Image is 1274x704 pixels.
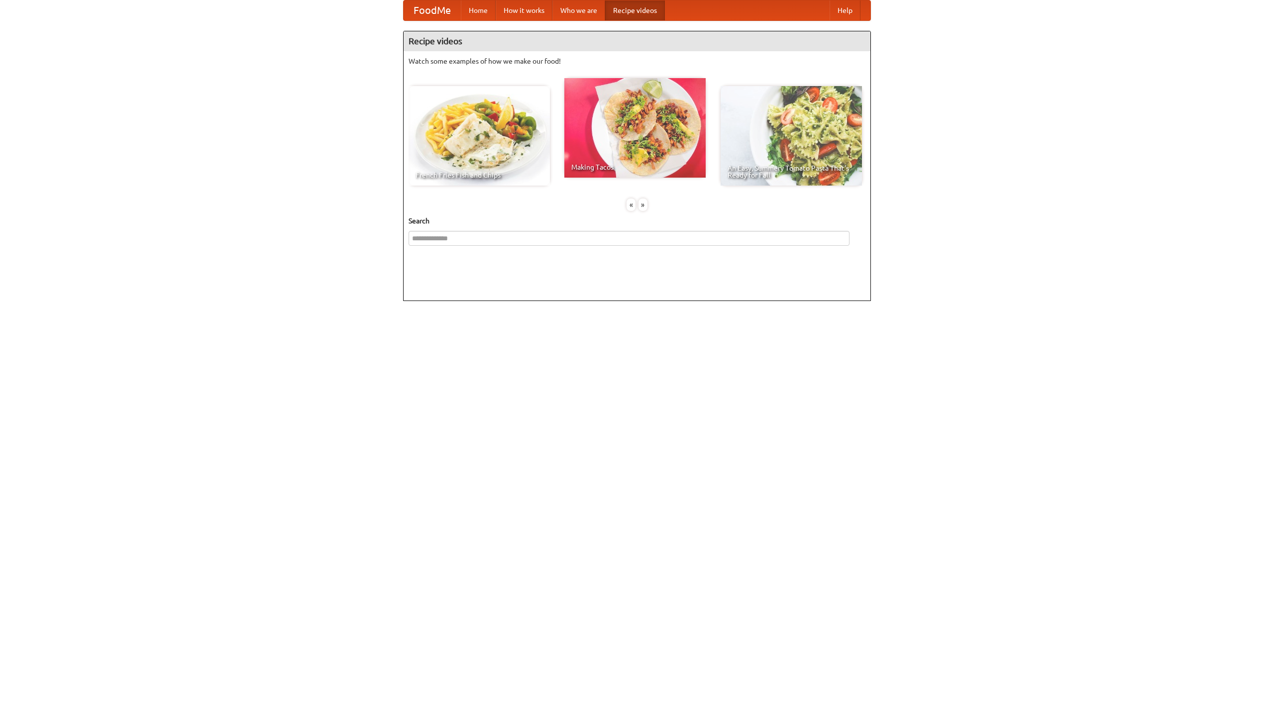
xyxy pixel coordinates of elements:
[605,0,665,20] a: Recipe videos
[409,86,550,186] a: French Fries Fish and Chips
[416,172,543,179] span: French Fries Fish and Chips
[404,31,870,51] h4: Recipe videos
[627,199,636,211] div: «
[830,0,860,20] a: Help
[409,216,865,226] h5: Search
[638,199,647,211] div: »
[409,56,865,66] p: Watch some examples of how we make our food!
[552,0,605,20] a: Who we are
[571,164,699,171] span: Making Tacos
[496,0,552,20] a: How it works
[564,78,706,178] a: Making Tacos
[461,0,496,20] a: Home
[721,86,862,186] a: An Easy, Summery Tomato Pasta That's Ready for Fall
[728,165,855,179] span: An Easy, Summery Tomato Pasta That's Ready for Fall
[404,0,461,20] a: FoodMe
